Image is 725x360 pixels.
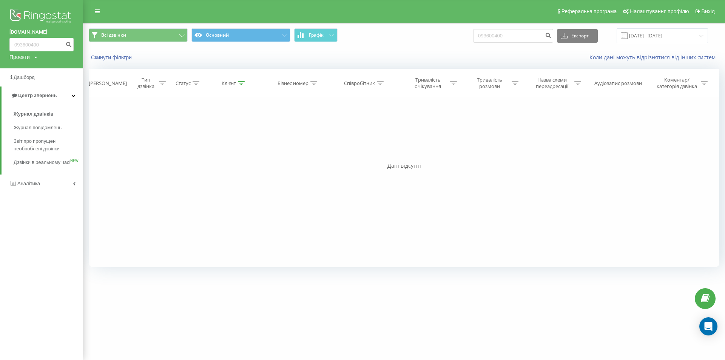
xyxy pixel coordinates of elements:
[14,138,79,153] span: Звіт про пропущені необроблені дзвінки
[14,121,83,134] a: Журнал повідомлень
[176,80,191,87] div: Статус
[17,181,40,186] span: Аналiтика
[14,156,83,169] a: Дзвінки в реальному часіNEW
[14,110,54,118] span: Журнал дзвінків
[9,28,74,36] a: [DOMAIN_NAME]
[89,54,136,61] button: Скинути фільтри
[309,32,324,38] span: Графік
[655,77,699,90] div: Коментар/категорія дзвінка
[344,80,375,87] div: Співробітник
[473,29,553,43] input: Пошук за номером
[14,159,70,166] span: Дзвінки в реальному часі
[89,28,188,42] button: Всі дзвінки
[702,8,715,14] span: Вихід
[2,87,83,105] a: Центр звернень
[699,317,717,335] div: Open Intercom Messenger
[532,77,572,90] div: Назва схеми переадресації
[191,28,290,42] button: Основний
[89,162,719,170] div: Дані відсутні
[14,107,83,121] a: Журнал дзвінків
[630,8,689,14] span: Налаштування профілю
[135,77,157,90] div: Тип дзвінка
[589,54,719,61] a: Коли дані можуть відрізнятися вiд інших систем
[18,93,57,98] span: Центр звернень
[89,80,127,87] div: [PERSON_NAME]
[9,53,30,61] div: Проекти
[14,124,62,131] span: Журнал повідомлень
[278,80,309,87] div: Бізнес номер
[594,80,642,87] div: Аудіозапис розмови
[14,134,83,156] a: Звіт про пропущені необроблені дзвінки
[469,77,510,90] div: Тривалість розмови
[408,77,448,90] div: Тривалість очікування
[294,28,338,42] button: Графік
[561,8,617,14] span: Реферальна програма
[9,8,74,26] img: Ringostat logo
[9,38,74,51] input: Пошук за номером
[14,74,35,80] span: Дашборд
[557,29,598,43] button: Експорт
[222,80,236,87] div: Клієнт
[101,32,126,38] span: Всі дзвінки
